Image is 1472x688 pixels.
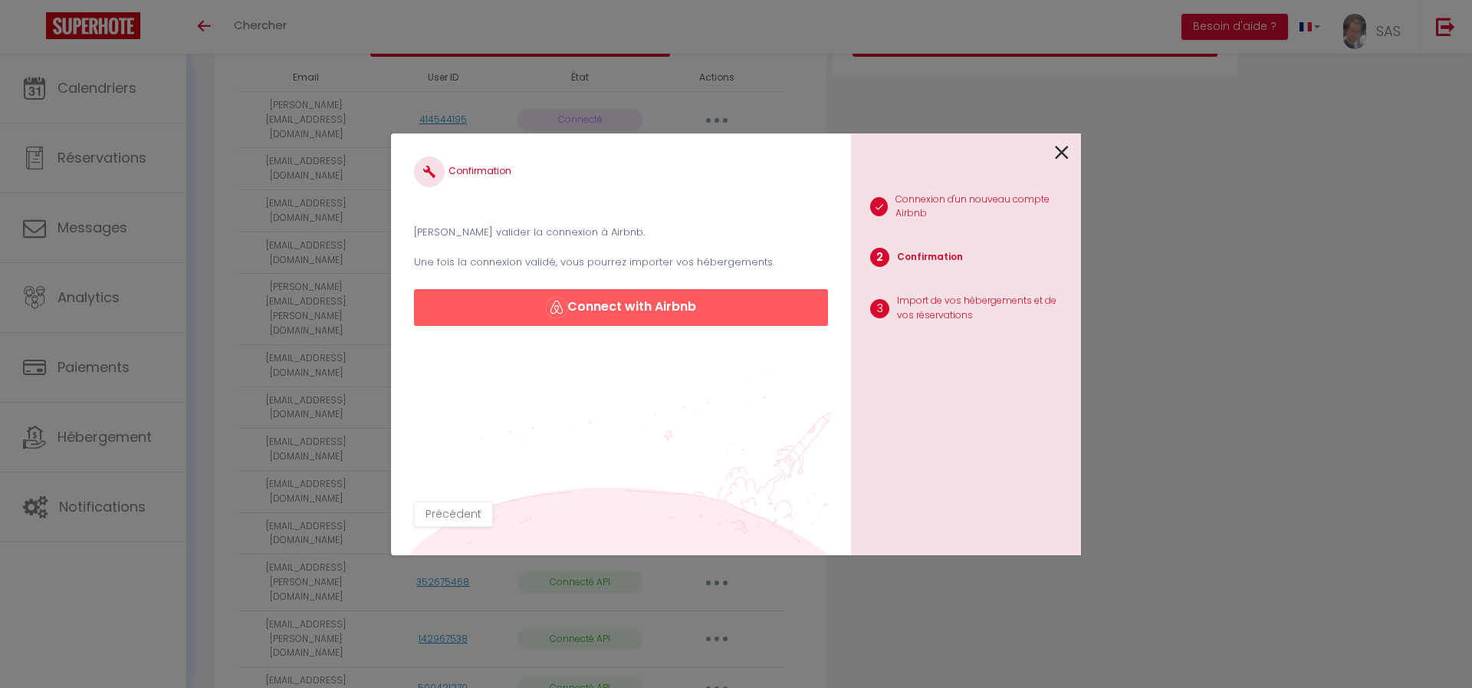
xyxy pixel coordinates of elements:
[870,248,889,267] span: 2
[414,225,828,240] p: [PERSON_NAME] valider la connexion à Airbnb.
[414,156,828,187] h4: Confirmation
[414,502,493,528] button: Précédent
[895,193,1069,222] p: Connexion d'un nouveau compte Airbnb
[897,250,963,265] p: Confirmation
[414,255,828,270] p: Une fois la connexion validé, vous pourrez importer vos hébergements.
[12,6,58,52] button: Ouvrir le widget de chat LiveChat
[414,289,828,326] button: Connect with Airbnb
[897,294,1069,323] p: Import de vos hébergements et de vos réservations
[870,299,889,318] span: 3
